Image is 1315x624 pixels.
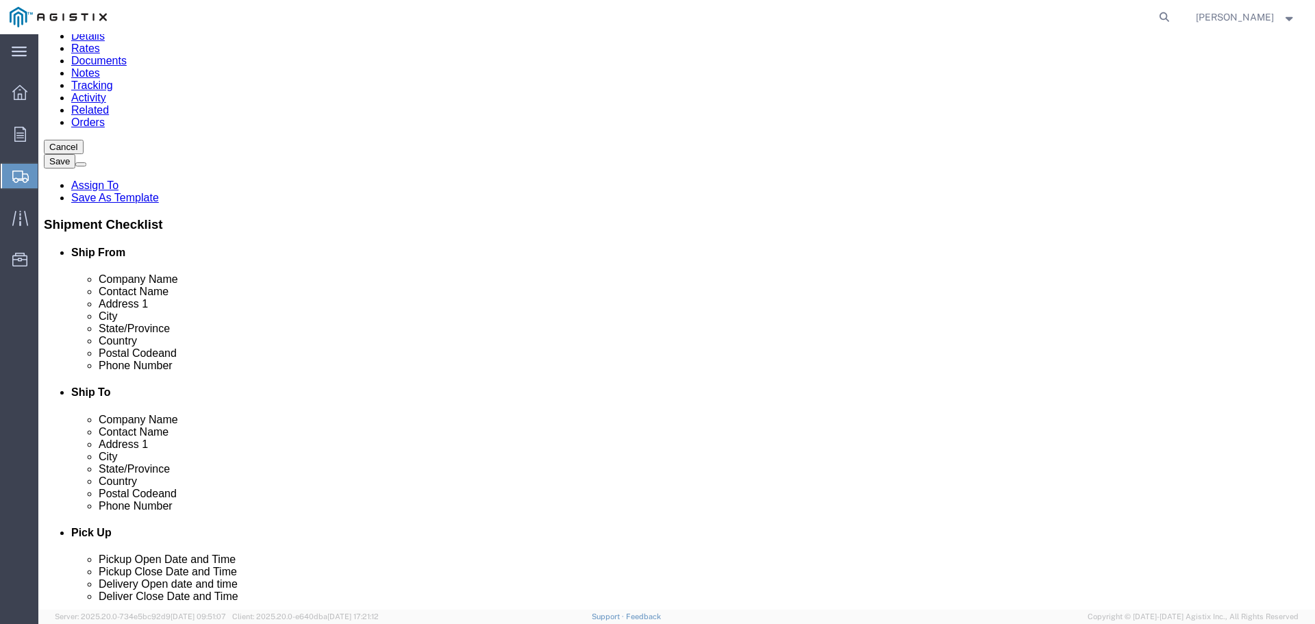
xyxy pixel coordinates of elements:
[38,34,1315,610] iframe: FS Legacy Container
[232,612,379,621] span: Client: 2025.20.0-e640dba
[1196,10,1274,25] span: Louie Cardella
[10,7,107,27] img: logo
[626,612,661,621] a: Feedback
[1088,611,1299,623] span: Copyright © [DATE]-[DATE] Agistix Inc., All Rights Reserved
[327,612,379,621] span: [DATE] 17:21:12
[171,612,226,621] span: [DATE] 09:51:07
[55,612,226,621] span: Server: 2025.20.0-734e5bc92d9
[592,612,626,621] a: Support
[1195,9,1297,25] button: [PERSON_NAME]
